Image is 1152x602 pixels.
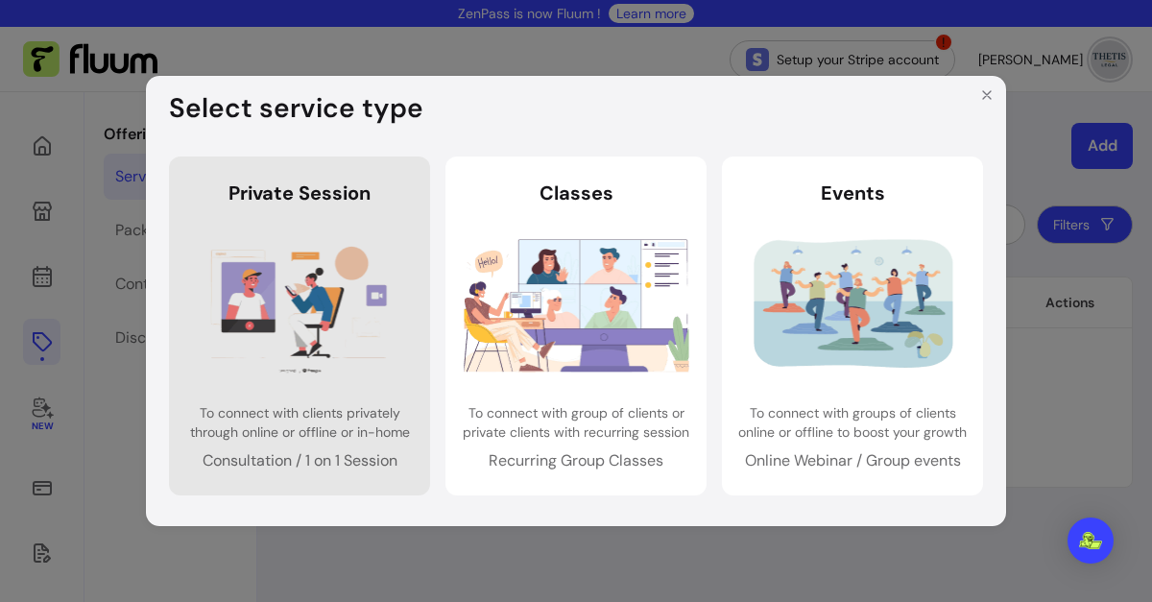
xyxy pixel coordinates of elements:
header: Private Session [184,180,415,206]
p: To connect with clients privately through online or offline or in-home [184,403,415,442]
header: Select service type [146,76,1006,141]
p: Recurring Group Classes [461,449,691,472]
img: Events [740,229,966,379]
a: ClassesTo connect with group of clients or private clients with recurring sessionRecurring Group ... [445,157,707,494]
p: Online Webinar / Group events [737,449,968,472]
p: To connect with group of clients or private clients with recurring session [461,403,691,442]
a: Private SessionTo connect with clients privately through online or offline or in-homeConsultation... [169,157,430,494]
header: Classes [461,180,691,206]
img: Classes [464,229,689,379]
img: Private Session [187,229,413,379]
a: EventsTo connect with groups of clients online or offline to boost your growthOnline Webinar / Gr... [722,157,983,494]
button: Close [972,80,1002,110]
p: Consultation / 1 on 1 Session [184,449,415,472]
div: Open Intercom Messenger [1068,518,1114,564]
p: To connect with groups of clients online or offline to boost your growth [737,403,968,442]
header: Events [737,180,968,206]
